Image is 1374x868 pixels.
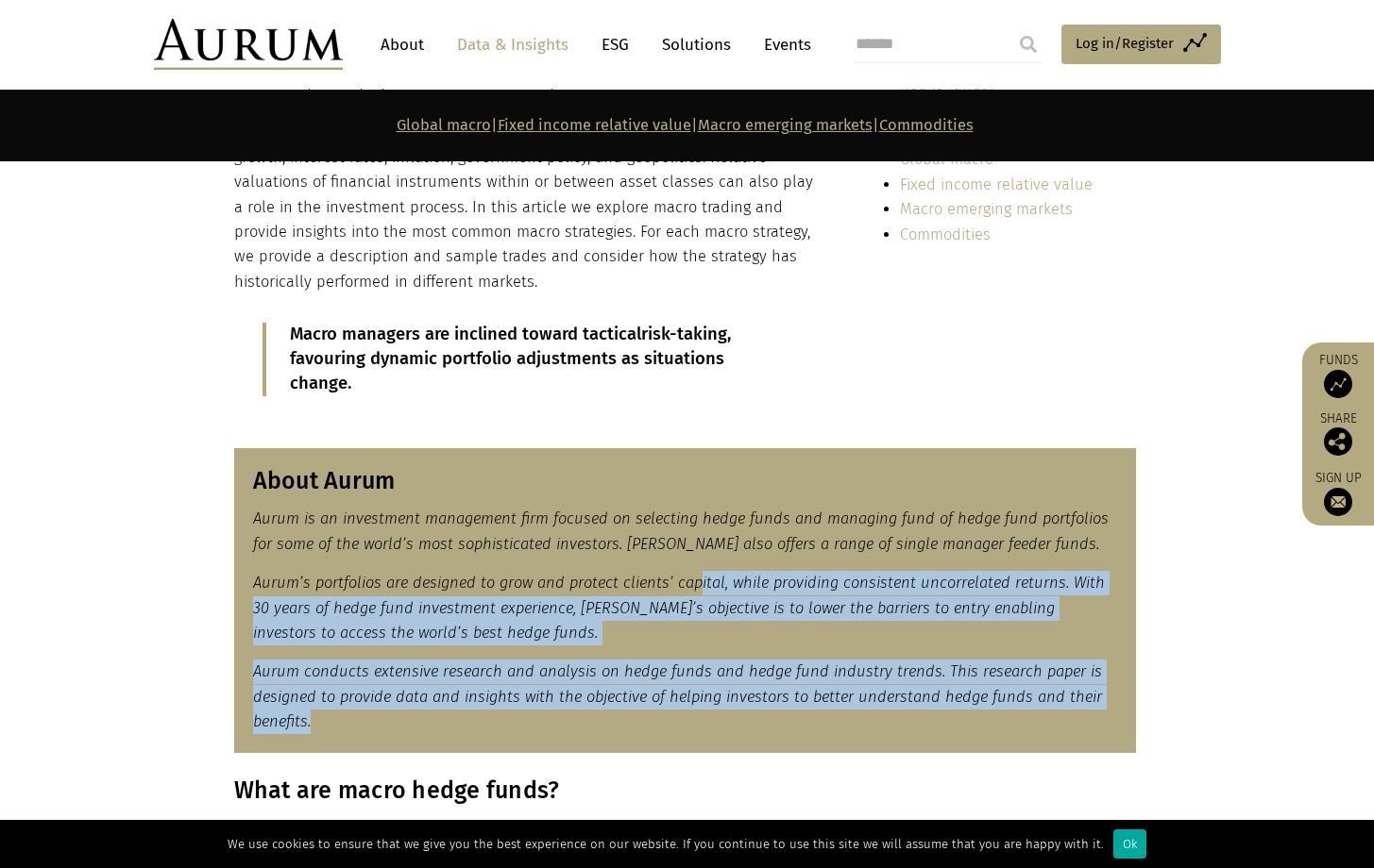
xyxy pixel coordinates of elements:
[253,662,1102,730] em: Aurum conducts extensive research and analysis on hedge funds and hedge fund industry trends. Thi...
[1061,25,1221,64] a: Log in/Register
[653,27,740,62] a: Solutions
[154,19,343,70] img: Aurum
[900,150,993,168] a: Global macro
[1324,488,1352,516] img: Sign up to our newsletter
[1076,32,1174,55] span: Log in/Register
[755,27,811,62] a: Events
[397,116,974,134] strong: | | |
[641,324,727,344] span: risk-taking
[290,323,770,396] p: Macro managers are inclined toward tactical , favouring dynamic portfolio adjustments as situatio...
[253,509,1109,552] em: Aurum is an investment management firm focused on selecting hedge funds and managing fund of hedg...
[1324,427,1352,456] img: Share this post
[371,27,433,62] a: About
[592,27,638,62] a: ESG
[900,200,1073,218] a: Macro emerging markets
[448,27,578,62] a: Data & Insights
[1324,370,1352,398] img: Access Funds
[698,116,873,134] a: Macro emerging markets
[253,467,1117,495] h3: About Aurum
[900,225,991,243] a: Commodities
[498,116,691,134] a: Fixed income relative value
[397,116,491,134] a: Global macro
[253,574,1105,642] em: Aurum’s portfolios are designed to grow and protect clients’ capital, while providing consistent ...
[234,45,822,294] p: Macro funds typically take positions (either directional or relative value) in currencies, bonds,...
[1113,829,1146,859] div: Ok
[234,776,1136,805] h3: What are macro hedge funds?
[879,116,974,134] a: Commodities
[1009,25,1047,63] input: Submit
[900,175,1093,193] a: Fixed income relative value
[1312,352,1365,398] a: Funds
[1312,412,1365,456] div: Share
[1312,470,1365,516] a: Sign up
